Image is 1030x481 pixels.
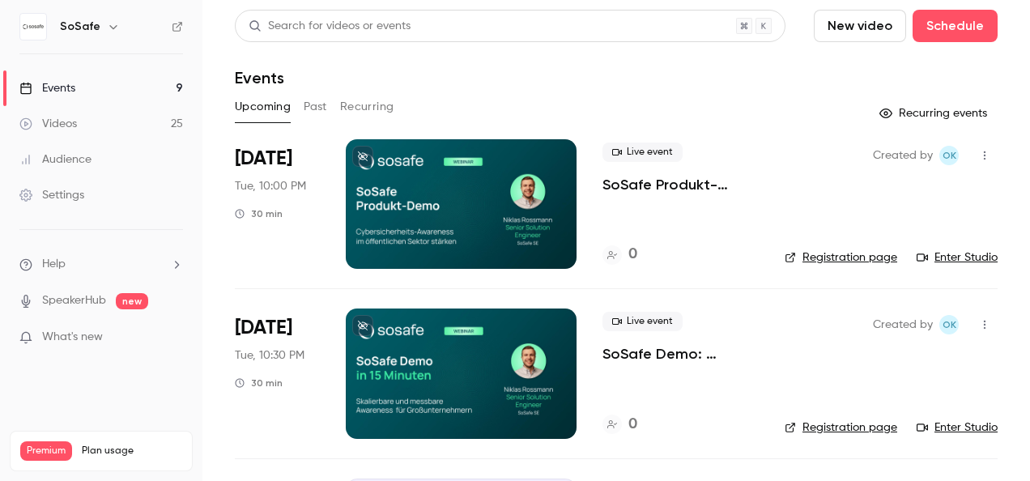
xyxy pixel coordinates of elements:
span: [DATE] [235,315,292,341]
span: Help [42,256,66,273]
span: Live event [602,312,683,331]
h1: Events [235,68,284,87]
span: Olga Krukova [939,315,959,334]
a: Registration page [785,249,897,266]
a: SpeakerHub [42,292,106,309]
a: 0 [602,414,637,436]
div: Videos [19,116,77,132]
img: SoSafe [20,14,46,40]
a: Registration page [785,419,897,436]
a: SoSafe Demo: Skalierbare und messbare Awareness für Großunternehmern [602,344,759,364]
a: SoSafe Produkt-Demo: Cybersicherheits-Awareness im öffentlichen Sektor stärken [602,175,759,194]
h4: 0 [628,244,637,266]
span: [DATE] [235,146,292,172]
div: Events [19,80,75,96]
span: What's new [42,329,103,346]
a: Enter Studio [917,419,998,436]
div: Audience [19,151,92,168]
span: OK [943,315,956,334]
button: Upcoming [235,94,291,120]
span: Tue, 10:00 PM [235,178,306,194]
div: Search for videos or events [249,18,411,35]
button: Recurring [340,94,394,120]
span: Premium [20,441,72,461]
a: 0 [602,244,637,266]
a: Enter Studio [917,249,998,266]
button: Recurring events [872,100,998,126]
button: Schedule [913,10,998,42]
div: Aug 26 Tue, 2:00 PM (Europe/Paris) [235,139,320,269]
div: Settings [19,187,84,203]
button: New video [814,10,906,42]
span: Olga Krukova [939,146,959,165]
button: Past [304,94,327,120]
h4: 0 [628,414,637,436]
iframe: Noticeable Trigger [164,330,183,345]
div: 30 min [235,377,283,389]
span: Live event [602,143,683,162]
span: Created by [873,315,933,334]
div: 30 min [235,207,283,220]
span: Created by [873,146,933,165]
li: help-dropdown-opener [19,256,183,273]
span: Plan usage [82,445,182,458]
h6: SoSafe [60,19,100,35]
span: new [116,293,148,309]
span: OK [943,146,956,165]
span: Tue, 10:30 PM [235,347,304,364]
div: Aug 26 Tue, 2:30 PM (Europe/Paris) [235,309,320,438]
